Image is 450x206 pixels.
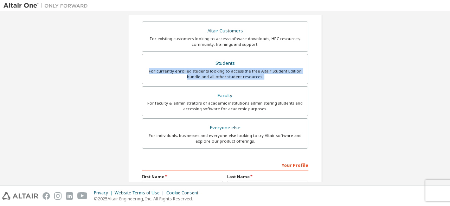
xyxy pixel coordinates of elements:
[77,192,88,200] img: youtube.svg
[4,2,91,9] img: Altair One
[66,192,73,200] img: linkedin.svg
[146,100,304,112] div: For faculty & administrators of academic institutions administering students and accessing softwa...
[2,192,38,200] img: altair_logo.svg
[146,36,304,47] div: For existing customers looking to access software downloads, HPC resources, community, trainings ...
[166,190,202,196] div: Cookie Consent
[43,192,50,200] img: facebook.svg
[146,123,304,133] div: Everyone else
[94,196,202,202] p: © 2025 Altair Engineering, Inc. All Rights Reserved.
[227,174,308,180] label: Last Name
[146,133,304,144] div: For individuals, businesses and everyone else looking to try Altair software and explore our prod...
[146,58,304,68] div: Students
[146,68,304,80] div: For currently enrolled students looking to access the free Altair Student Edition bundle and all ...
[142,159,308,170] div: Your Profile
[146,26,304,36] div: Altair Customers
[146,91,304,101] div: Faculty
[94,190,115,196] div: Privacy
[54,192,62,200] img: instagram.svg
[115,190,166,196] div: Website Terms of Use
[142,174,223,180] label: First Name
